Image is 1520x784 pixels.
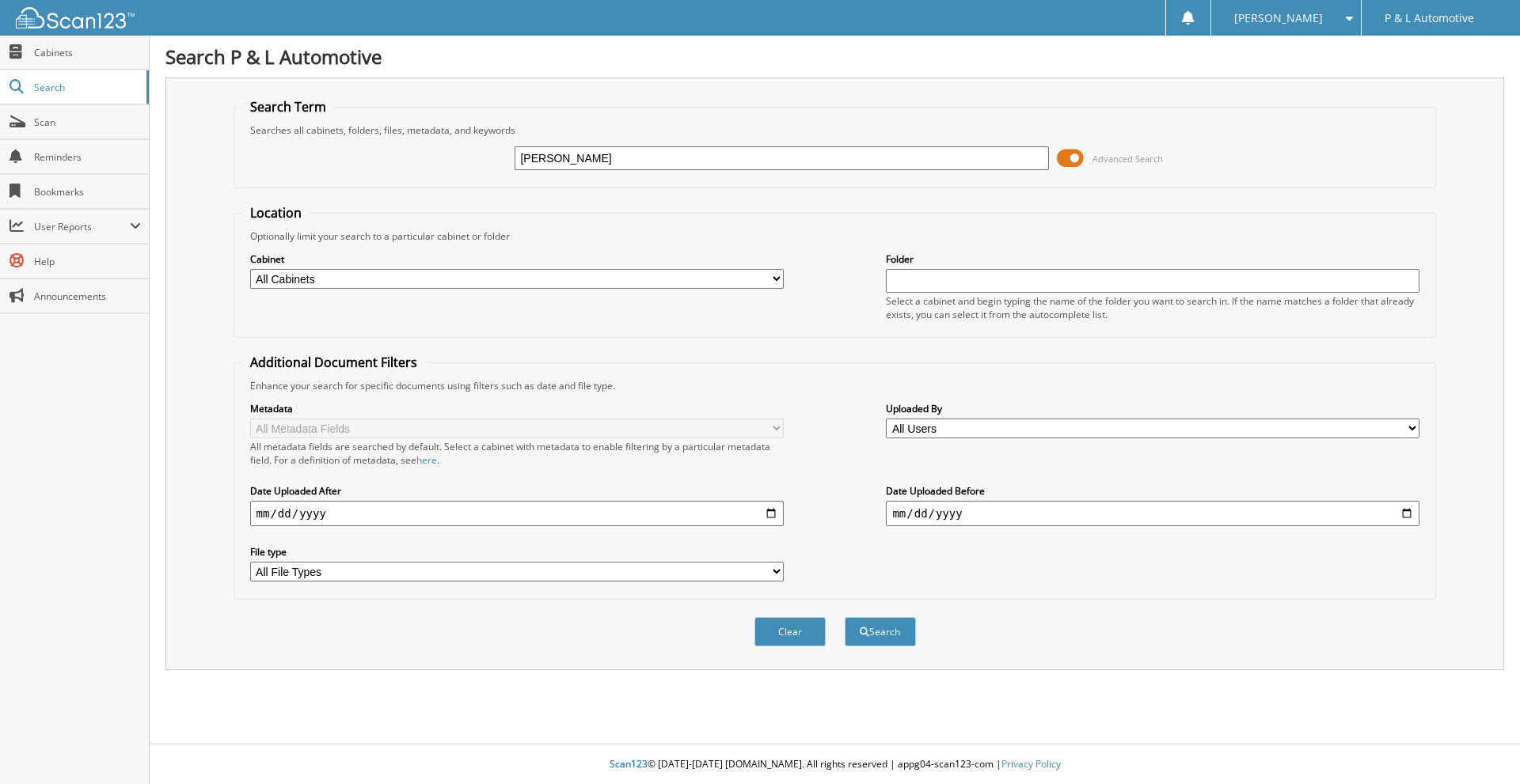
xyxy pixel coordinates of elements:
label: File type [250,545,784,559]
button: Search [845,617,916,646]
legend: Location [242,204,310,222]
span: Advanced Search [1092,153,1163,165]
label: Uploaded By [886,402,1419,415]
label: Folder [886,252,1419,266]
label: Cabinet [250,252,784,266]
span: Reminders [34,150,141,164]
div: Enhance your search for specific documents using filters such as date and file type. [242,379,1428,392]
a: Privacy Policy [1001,757,1061,771]
span: Bookmarks [34,185,141,199]
label: Date Uploaded After [250,484,784,498]
a: here [416,453,437,467]
div: Select a cabinet and begin typing the name of the folder you want to search in. If the name match... [886,294,1419,321]
input: start [250,501,784,526]
span: P & L Automotive [1385,13,1474,23]
span: Help [34,255,141,268]
div: Searches all cabinets, folders, files, metadata, and keywords [242,123,1428,137]
span: Scan123 [610,757,648,771]
div: All metadata fields are searched by default. Select a cabinet with metadata to enable filtering b... [250,440,784,467]
span: Scan [34,116,141,129]
input: end [886,501,1419,526]
span: Search [34,81,139,94]
img: scan123-logo-white.svg [16,7,135,28]
legend: Search Term [242,98,334,116]
h1: Search P & L Automotive [165,44,1504,70]
div: Optionally limit your search to a particular cabinet or folder [242,229,1428,243]
label: Metadata [250,402,784,415]
div: © [DATE]-[DATE] [DOMAIN_NAME]. All rights reserved | appg04-scan123-com | [150,745,1520,784]
label: Date Uploaded Before [886,484,1419,498]
span: [PERSON_NAME] [1234,13,1323,23]
button: Clear [754,617,826,646]
legend: Additional Document Filters [242,354,425,371]
span: User Reports [34,220,130,233]
iframe: Chat Widget [1441,708,1520,784]
span: Cabinets [34,46,141,59]
span: Announcements [34,290,141,303]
